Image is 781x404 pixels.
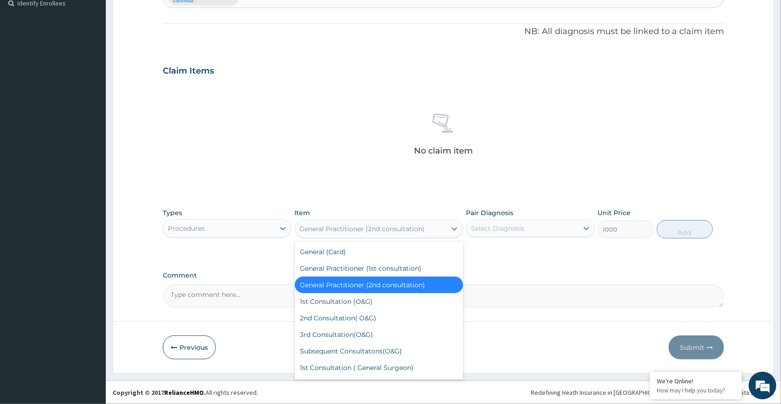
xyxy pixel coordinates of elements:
[466,208,513,217] label: Pair Diagnosis
[295,293,463,310] div: 1st Consultation (O&G)
[164,388,204,397] a: RelianceHMO
[163,336,216,359] button: Previous
[531,388,774,397] div: Redefining Heath Insurance in [GEOGRAPHIC_DATA] using Telemedicine and Data Science!
[163,209,182,217] label: Types
[113,388,206,397] strong: Copyright © 2017 .
[295,244,463,260] div: General (Card)
[295,359,463,376] div: 1st Consultation ( General Surgeon)
[471,224,525,233] div: Select Diagnosis
[657,387,735,394] p: How may I help you today?
[163,272,724,279] label: Comment
[163,66,214,76] h3: Claim Items
[295,326,463,343] div: 3rd Consultation(O&G)
[295,260,463,277] div: General Practitioner (1st consultation)
[300,224,425,233] div: General Practitioner (2nd consultation)
[295,277,463,293] div: General Practitioner (2nd consultation)
[151,5,173,27] div: Minimize live chat window
[295,343,463,359] div: Subsequent Consultatons(O&G)
[17,46,37,69] img: d_794563401_company_1708531726252_794563401
[295,376,463,393] div: 2nd Consultation(General Surgeon)
[106,381,781,404] footer: All rights reserved.
[163,26,724,38] p: NB: All diagnosis must be linked to a claim item
[168,224,205,233] div: Procedures
[295,310,463,326] div: 2nd Consultation( O&G)
[414,146,473,155] p: No claim item
[669,336,724,359] button: Submit
[657,377,735,385] div: We're Online!
[598,208,631,217] label: Unit Price
[5,251,175,283] textarea: Type your message and hit 'Enter'
[295,208,310,217] label: Item
[657,220,713,239] button: Add
[53,116,127,209] span: We're online!
[48,51,155,63] div: Chat with us now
